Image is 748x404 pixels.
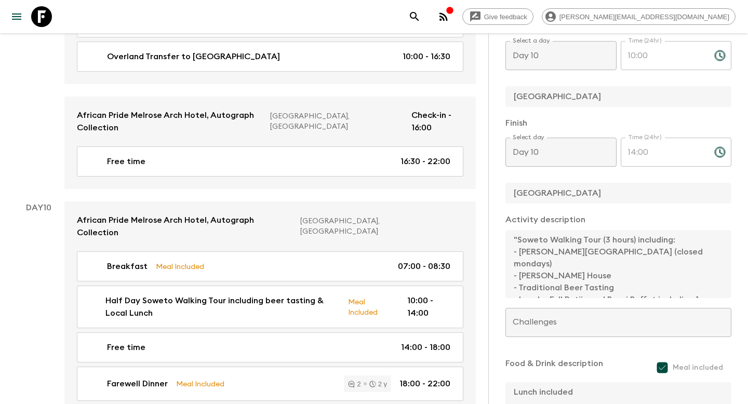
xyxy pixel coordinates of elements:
label: Select day [513,133,544,142]
a: BreakfastMeal Included07:00 - 08:30 [77,251,463,281]
input: hh:mm [621,138,706,167]
p: 10:00 - 14:00 [407,294,450,319]
input: hh:mm [621,41,706,70]
p: 14:00 - 18:00 [401,341,450,354]
p: Food & Drink description [505,357,603,378]
span: [PERSON_NAME][EMAIL_ADDRESS][DOMAIN_NAME] [554,13,735,21]
div: 2 y [369,381,387,387]
label: Time (24hr) [628,36,662,45]
div: 2 [348,381,360,387]
p: 16:30 - 22:00 [400,155,450,168]
span: Give feedback [478,13,533,21]
p: African Pride Melrose Arch Hotel, Autograph Collection [77,109,262,134]
textarea: "Soweto Walking Tour (3 hours) including: - [PERSON_NAME][GEOGRAPHIC_DATA] (closed mondays) - [PE... [505,230,723,298]
button: menu [6,6,27,27]
label: Time (24hr) [628,133,662,142]
span: Meal included [673,362,723,373]
p: [GEOGRAPHIC_DATA], [GEOGRAPHIC_DATA] [270,111,403,132]
a: Farewell DinnerMeal Included22 y18:00 - 22:00 [77,367,463,401]
p: Half Day Soweto Walking Tour including beer tasting & Local Lunch [105,294,340,319]
p: Check-in - 16:00 [411,109,463,134]
p: Activity description [505,213,731,226]
p: [GEOGRAPHIC_DATA], [GEOGRAPHIC_DATA] [300,216,455,237]
p: Farewell Dinner [107,378,168,390]
a: Free time16:30 - 22:00 [77,146,463,177]
p: Overland Transfer to [GEOGRAPHIC_DATA] [107,50,280,63]
button: search adventures [404,6,425,27]
label: Select a day [513,36,550,45]
p: African Pride Melrose Arch Hotel, Autograph Collection [77,214,292,239]
a: Give feedback [462,8,533,25]
a: African Pride Melrose Arch Hotel, Autograph Collection[GEOGRAPHIC_DATA], [GEOGRAPHIC_DATA] [64,201,476,251]
a: Overland Transfer to [GEOGRAPHIC_DATA]10:00 - 16:30 [77,42,463,72]
div: [PERSON_NAME][EMAIL_ADDRESS][DOMAIN_NAME] [542,8,736,25]
p: Day 10 [12,201,64,214]
p: Free time [107,155,145,168]
p: 07:00 - 08:30 [398,260,450,273]
p: Breakfast [107,260,148,273]
a: Half Day Soweto Walking Tour including beer tasting & Local LunchMeal Included10:00 - 14:00 [77,286,463,328]
p: 10:00 - 16:30 [403,50,450,63]
p: Finish [505,117,731,129]
p: Meal Included [176,378,224,389]
p: Meal Included [348,296,391,318]
a: Free time14:00 - 18:00 [77,332,463,362]
p: 18:00 - 22:00 [399,378,450,390]
p: Meal Included [156,261,204,272]
p: Free time [107,341,145,354]
a: African Pride Melrose Arch Hotel, Autograph Collection[GEOGRAPHIC_DATA], [GEOGRAPHIC_DATA]Check-i... [64,97,476,146]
